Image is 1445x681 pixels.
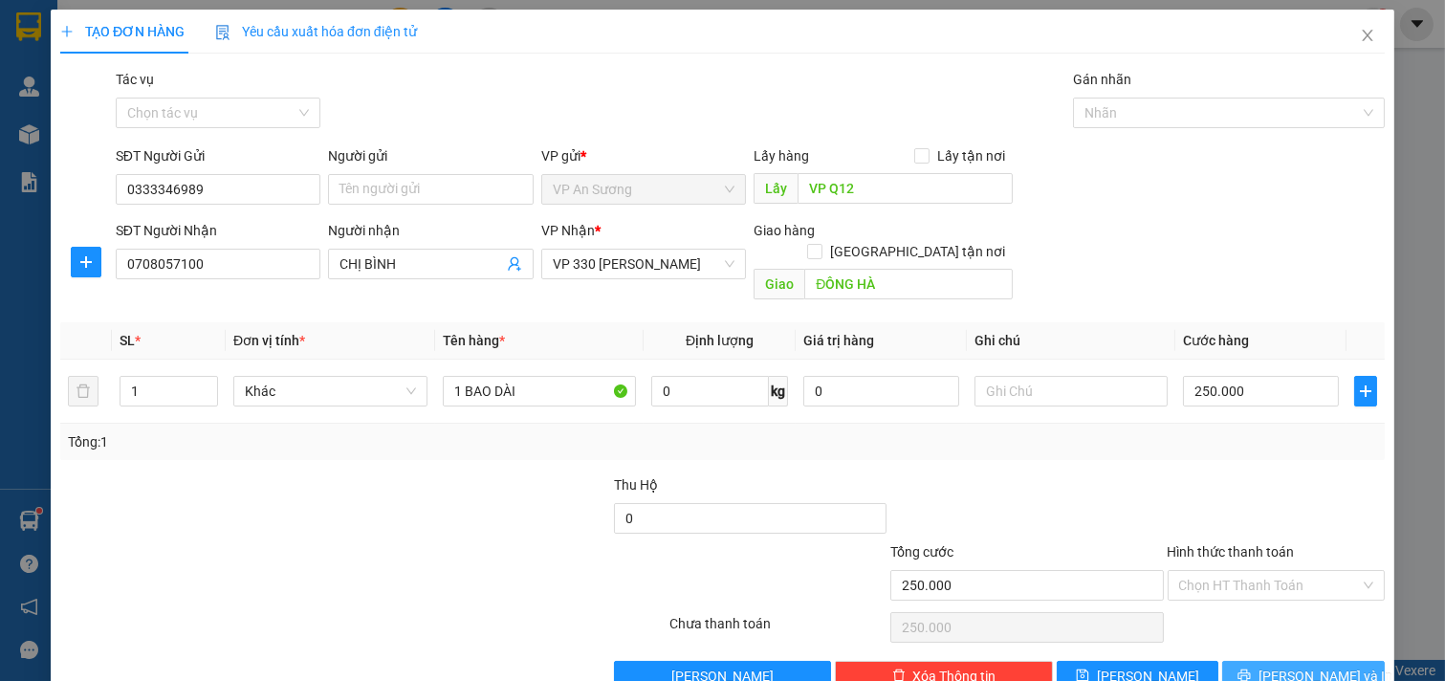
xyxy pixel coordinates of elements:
p: Nhận: [143,11,279,53]
span: Định lượng [686,333,754,348]
span: Lấy hàng [754,148,809,164]
span: TẠO ĐƠN HÀNG [60,24,185,39]
input: Ghi Chú [974,376,1169,406]
span: VP 330 [PERSON_NAME] [143,11,279,53]
span: user-add [507,256,522,272]
span: Lấy tận nơi [930,145,1013,166]
span: 0 [38,108,49,129]
span: 0904801504 [143,55,249,77]
span: VP Nhận [541,223,595,238]
div: Người nhận [328,220,534,241]
span: Thu Hộ [614,477,658,493]
span: plus [72,254,100,270]
span: 100.000 [81,108,149,129]
span: Yêu cầu xuất hóa đơn điện tử [215,24,417,39]
span: close [1360,28,1375,43]
span: SL [120,333,135,348]
span: Thu hộ: [6,132,66,153]
span: kg [769,376,788,406]
span: plus [60,25,74,38]
span: VP An Sương [8,11,89,53]
span: Đơn vị tính [233,333,305,348]
p: Gửi: [8,11,141,53]
button: plus [71,247,101,277]
span: 0907298248 [8,55,113,77]
input: Dọc đường [804,269,1012,299]
div: Tổng: 1 [68,431,558,452]
div: VP gửi [541,145,747,166]
span: Khác [245,377,416,406]
span: Tên hàng [443,333,505,348]
button: delete [68,376,99,406]
div: Người gửi [328,145,534,166]
span: VP An Sương [553,175,735,204]
span: VP 330 Lê Duẫn [553,250,735,278]
div: SĐT Người Nhận [116,220,321,241]
div: SĐT Người Gửi [116,145,321,166]
span: [GEOGRAPHIC_DATA] tận nơi [822,241,1013,262]
button: Close [1341,10,1394,63]
span: plus [1355,384,1376,399]
label: Tác vụ [116,72,154,87]
input: VD: Bàn, Ghế [443,376,637,406]
input: Dọc đường [798,173,1012,204]
span: Cước hàng [1183,333,1249,348]
input: 0 [803,376,959,406]
span: Lấy [754,173,798,204]
button: plus [1354,376,1377,406]
span: Lấy: [8,81,98,99]
th: Ghi chú [967,322,1176,360]
span: VP Q12 [36,79,98,100]
label: Gán nhãn [1073,72,1131,87]
label: Hình thức thanh toán [1168,544,1295,560]
span: Giao: [143,81,240,99]
span: Giao [754,269,804,299]
span: CR: [6,108,33,129]
span: VP Q12 [179,79,240,100]
img: icon [215,25,230,40]
span: CC: [49,108,77,129]
span: Giao hàng [754,223,815,238]
span: 0 [71,132,81,153]
span: Giá trị hàng [803,333,874,348]
span: Tổng cước [890,544,953,560]
div: Chưa thanh toán [668,613,889,647]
